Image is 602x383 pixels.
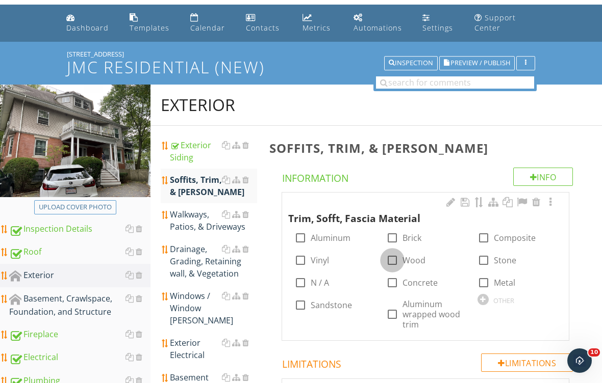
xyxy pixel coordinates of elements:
div: Limitations [481,353,573,372]
div: Electrical [9,351,150,364]
div: Calendar [190,23,225,33]
div: Drainage, Grading, Retaining wall, & Vegetation [170,243,257,280]
div: Basement, Crawlspace, Foundation, and Structure [9,292,150,318]
div: Exterior [161,95,235,115]
a: Inspection [384,58,438,67]
div: Inspection [389,60,433,67]
label: Composite [494,233,536,243]
iframe: Intercom live chat [567,348,592,373]
label: Wood [403,255,425,265]
h4: Information [282,168,573,185]
div: Roof [9,245,150,259]
span: 10 [588,348,600,357]
button: Inspection [384,56,438,70]
label: Concrete [403,278,438,288]
div: Upload cover photo [39,202,112,212]
input: search for comments [376,76,534,89]
a: Dashboard [62,9,117,38]
div: OTHER [493,296,514,305]
a: Metrics [298,9,342,38]
a: Automations (Basic) [349,9,410,38]
a: Templates [126,9,178,38]
a: Preview / Publish [439,58,515,67]
div: Soffits, Trim, & [PERSON_NAME] [170,174,257,198]
label: Vinyl [311,255,329,265]
div: Fireplace [9,328,150,341]
div: Trim, Sofft, Fascia Material [288,197,549,226]
button: Upload cover photo [34,200,116,214]
label: Metal [494,278,515,288]
div: Settings [422,23,453,33]
a: Contacts [242,9,290,38]
label: Brick [403,233,421,243]
div: Templates [130,23,169,33]
span: Preview / Publish [450,60,510,67]
div: Exterior Siding [170,139,257,163]
h1: JMC Residential (NEW) [67,58,535,76]
div: Dashboard [66,23,109,33]
label: Stone [494,255,516,265]
label: Sandstone [311,300,352,310]
div: Walkways, Patios, & Driveways [170,208,257,233]
div: Exterior Electrical [170,337,257,361]
div: [STREET_ADDRESS] [67,50,535,58]
a: Settings [418,9,462,38]
div: Metrics [303,23,331,33]
div: Windows / Window [PERSON_NAME] [170,290,257,326]
a: Calendar [186,9,234,38]
div: Inspection Details [9,223,150,236]
button: Preview / Publish [439,56,515,70]
div: Contacts [246,23,280,33]
label: Aluminum wrapped wood trim [403,299,465,330]
label: N / A [311,278,329,288]
div: Support Center [474,13,516,33]
div: Info [513,168,573,186]
label: Aluminum [311,233,350,243]
a: Support Center [470,9,540,38]
h4: Limitations [282,353,573,371]
div: Exterior [9,269,150,282]
div: Automations [354,23,402,33]
h3: Soffits, Trim, & [PERSON_NAME] [269,141,586,155]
